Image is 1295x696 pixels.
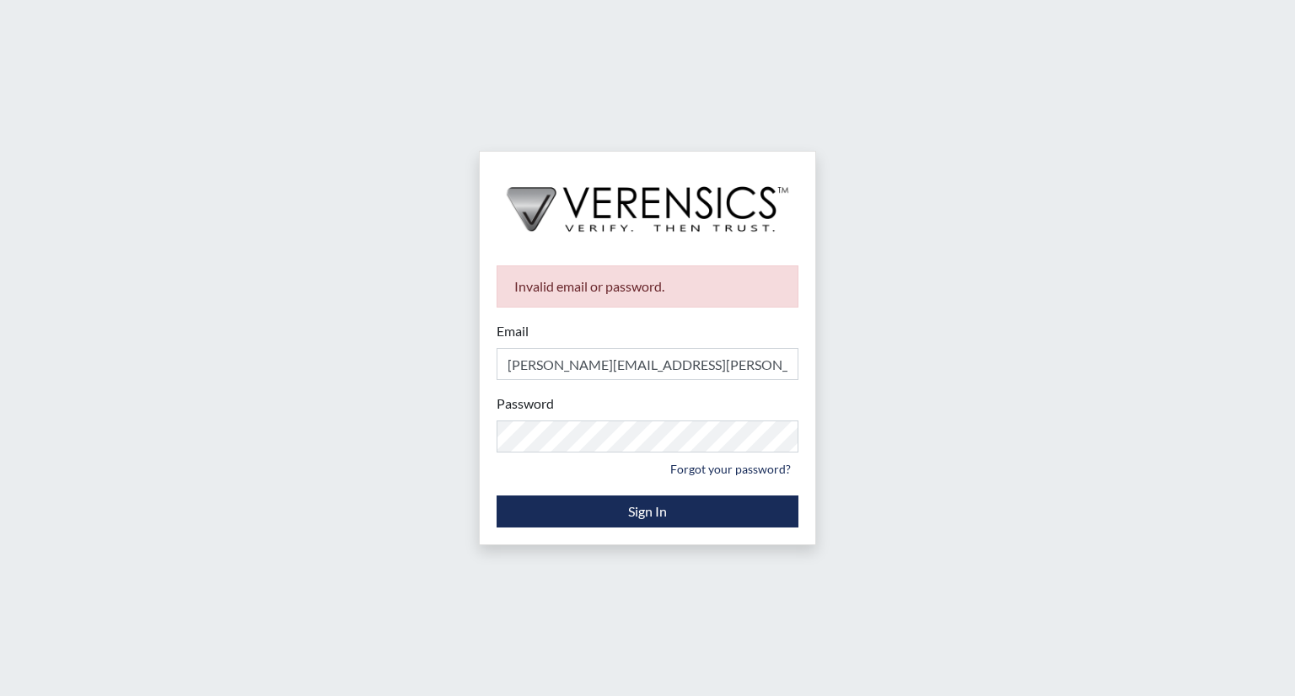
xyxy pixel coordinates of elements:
a: Forgot your password? [663,456,798,482]
div: Invalid email or password. [497,265,798,308]
img: logo-wide-black.2aad4157.png [480,152,815,249]
label: Email [497,321,529,341]
label: Password [497,394,554,414]
input: Email [497,348,798,380]
button: Sign In [497,495,798,527]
